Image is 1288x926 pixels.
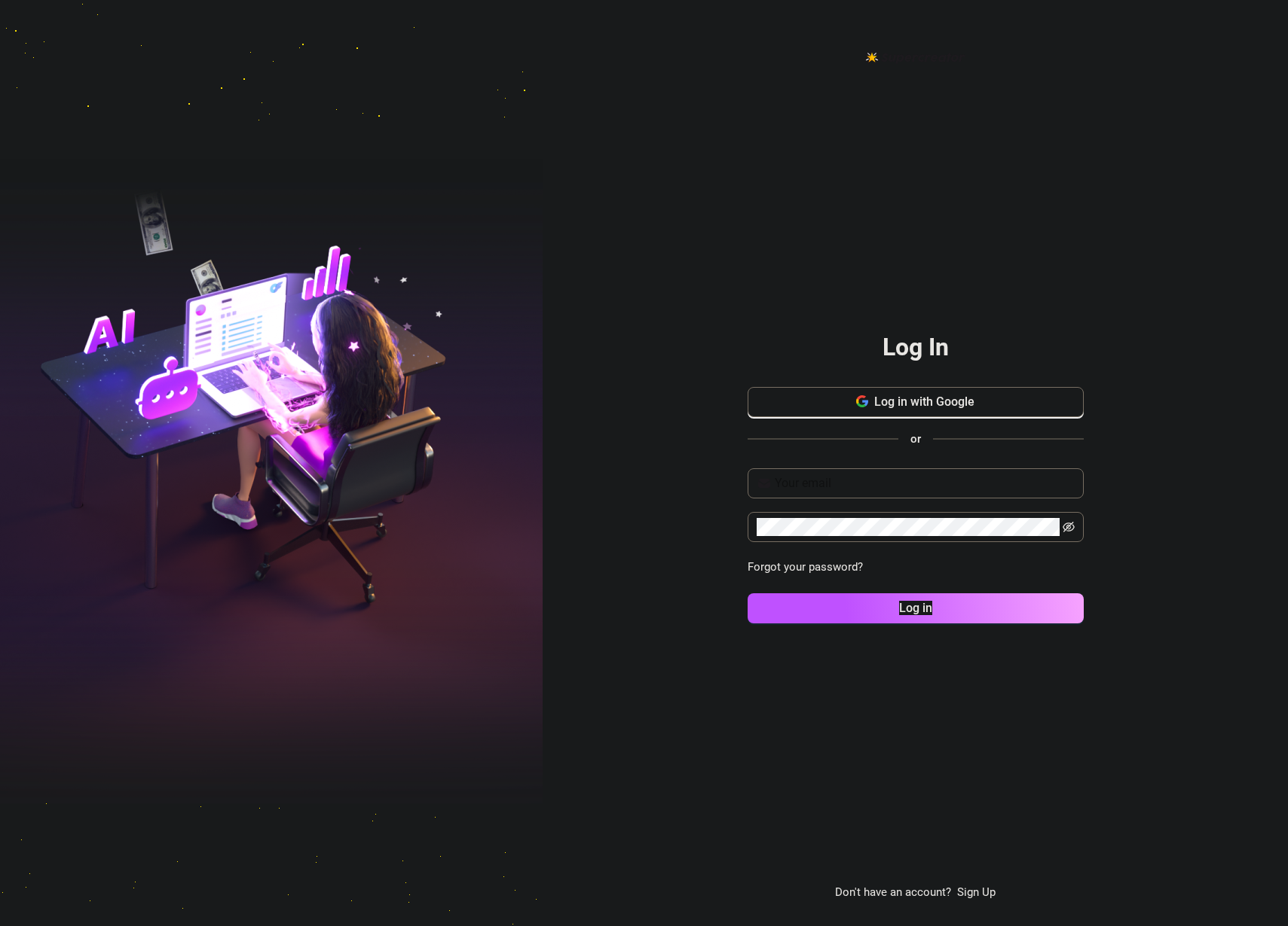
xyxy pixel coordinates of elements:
a: Sign Up [957,884,996,902]
span: eye-invisible [1063,521,1075,533]
span: or [910,432,921,446]
img: logo-BBDzfeDw.svg [865,50,965,64]
a: Forgot your password? [748,560,863,574]
button: Log in with Google [748,387,1084,417]
span: Don't have an account? [835,884,951,902]
span: Log in with Google [874,394,974,409]
span: Log in [899,601,932,615]
a: Forgot your password? [748,559,1084,577]
a: Sign Up [957,885,996,899]
button: Log in [748,593,1084,623]
h2: Log In [883,332,949,363]
input: Your email [775,474,1075,492]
